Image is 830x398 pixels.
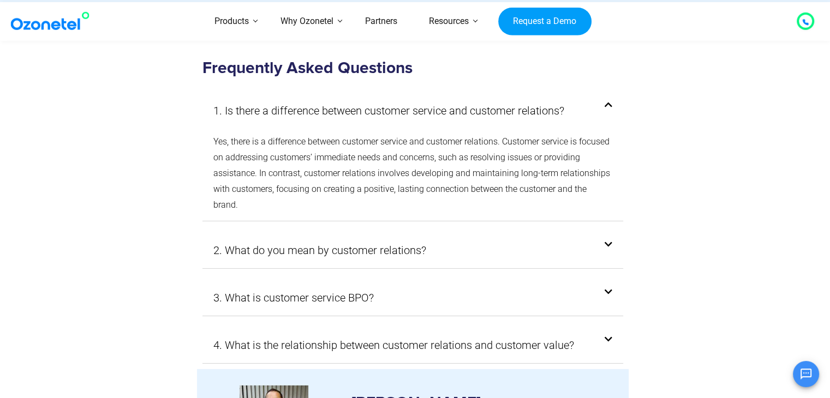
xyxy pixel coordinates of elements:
[793,361,819,387] button: Open chat
[349,2,413,41] a: Partners
[413,2,485,41] a: Resources
[213,288,374,307] a: 3. What is customer service BPO?
[202,280,624,316] div: 3. What is customer service BPO?
[202,58,624,79] h3: Frequently Asked Questions
[213,101,564,120] a: 1. Is there a difference between customer service and customer relations?
[213,240,426,260] a: 2. What do you mean by customer relations?
[498,7,592,35] a: Request a Demo
[202,95,624,126] div: 1. Is there a difference between customer service and customer relations?
[199,2,265,41] a: Products
[202,327,624,363] div: 4. What is the relationship between customer relations and customer value?
[213,136,610,209] span: Yes, there is a difference between customer service and customer relations. Customer service is f...
[202,126,624,221] div: 1. Is there a difference between customer service and customer relations?
[202,232,624,268] div: 2. What do you mean by customer relations?
[213,335,574,355] a: 4. What is the relationship between customer relations and customer value?
[265,2,349,41] a: Why Ozonetel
